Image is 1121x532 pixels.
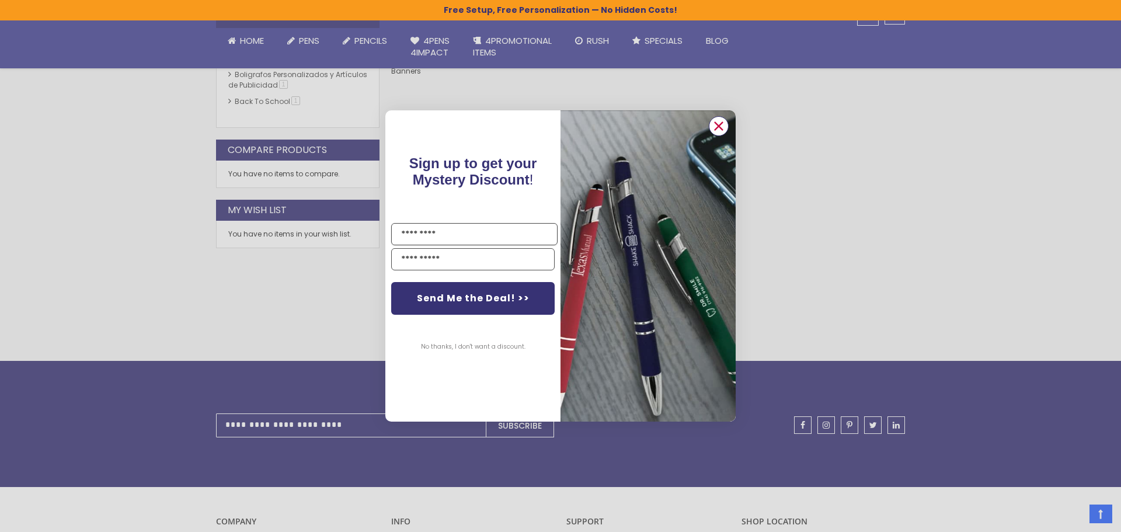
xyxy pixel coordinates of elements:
button: Send Me the Deal! >> [391,282,555,315]
span: Sign up to get your Mystery Discount [409,155,537,187]
img: pop-up-image [560,110,736,422]
span: ! [409,155,537,187]
button: No thanks, I don't want a discount. [415,332,531,361]
button: Close dialog [709,116,729,136]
